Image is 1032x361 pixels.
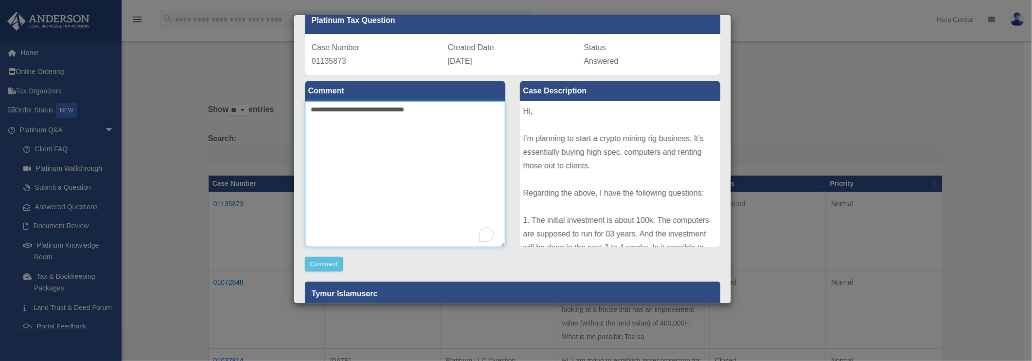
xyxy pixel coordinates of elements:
span: Case Number [312,43,360,52]
span: [DATE] [448,57,472,65]
div: Platinum Tax Question [305,7,720,34]
p: Tymur Islamuserc [305,282,720,306]
div: Hi, I’m planning to start a crypto mining rig business. It’s essentially buying high spec. comput... [520,101,720,247]
span: Answered [584,57,619,65]
span: Status [584,43,606,52]
label: Case Description [520,81,720,101]
label: Comment [305,81,505,101]
textarea: To enrich screen reader interactions, please activate Accessibility in Grammarly extension settings [305,101,505,247]
span: Created Date [448,43,494,52]
span: 01135873 [312,57,346,65]
button: Comment [305,257,343,271]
